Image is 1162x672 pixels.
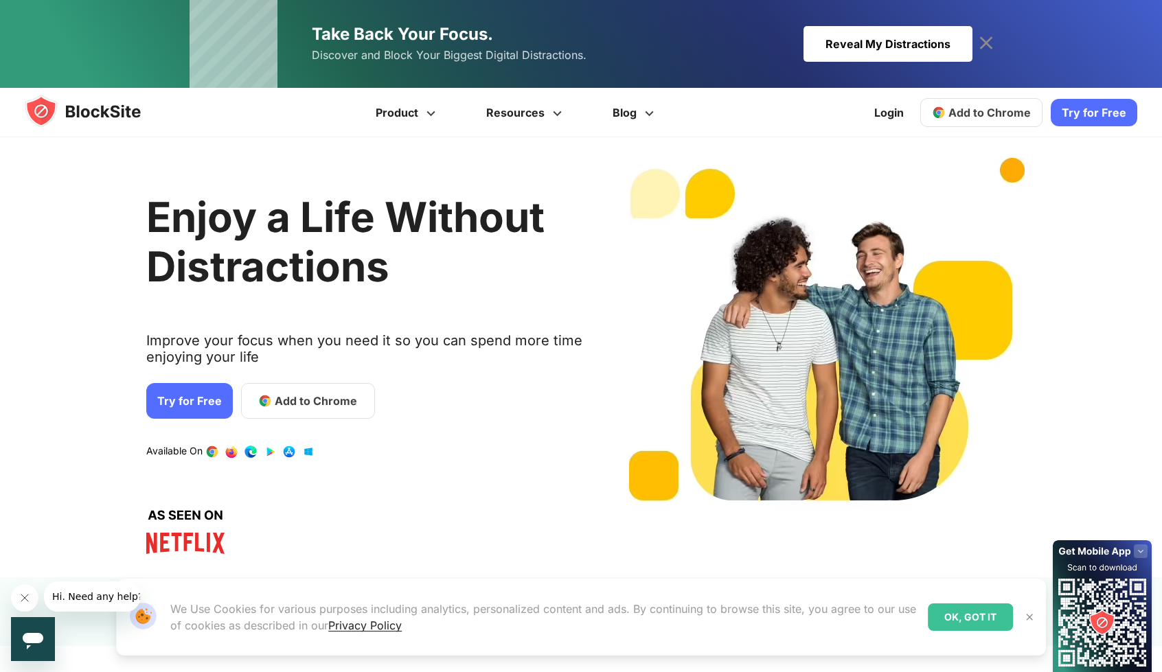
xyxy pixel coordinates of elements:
[1051,99,1137,126] a: Try for Free
[8,10,99,21] span: Hi. Need any help?
[589,88,681,137] a: Blog
[146,445,203,459] text: Available On
[1024,612,1035,623] img: Close
[463,88,589,137] a: Resources
[11,617,55,661] iframe: Button to launch messaging window
[948,106,1031,119] span: Add to Chrome
[932,106,946,119] img: chrome-icon.svg
[170,601,917,634] p: We Use Cookies for various purposes including analytics, personalized content and ads. By continu...
[920,98,1043,127] a: Add to Chrome
[312,24,493,44] span: Take Back Your Focus.
[352,88,463,137] a: Product
[146,332,584,376] text: Improve your focus when you need it so you can spend more time enjoying your life
[146,192,584,291] h2: Enjoy a Life Without Distractions
[146,383,233,419] a: Try for Free
[312,45,586,65] span: Discover and Block Your Biggest Digital Distractions.
[928,603,1013,631] div: OK, GOT IT
[866,96,912,129] a: Login
[11,584,38,612] iframe: Close message
[275,393,357,409] span: Add to Chrome
[328,618,402,632] a: Privacy Policy
[44,581,140,612] iframe: Message from company
[804,26,972,62] div: Reveal My Distractions
[241,383,375,419] a: Add to Chrome
[25,95,168,128] img: blocksite-icon.5d769676.svg
[1021,608,1038,626] button: Close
